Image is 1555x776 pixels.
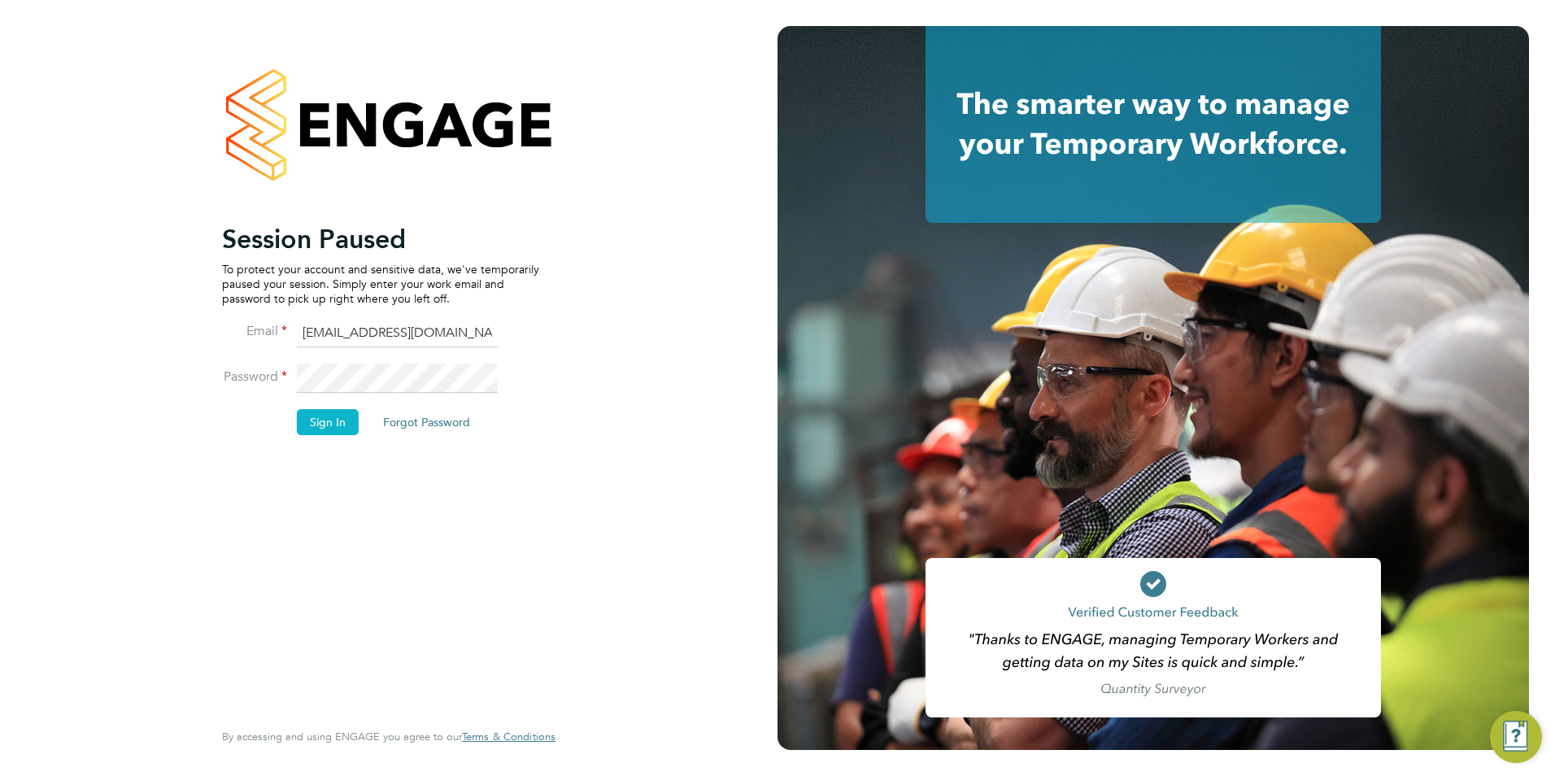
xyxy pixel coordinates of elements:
[370,409,483,435] button: Forgot Password
[1490,711,1542,763] button: Engage Resource Center
[297,409,359,435] button: Sign In
[222,262,539,307] p: To protect your account and sensitive data, we've temporarily paused your session. Simply enter y...
[222,323,287,340] label: Email
[222,223,539,255] h2: Session Paused
[462,730,555,743] a: Terms & Conditions
[222,730,555,743] span: By accessing and using ENGAGE you agree to our
[222,368,287,386] label: Password
[297,319,498,348] input: Enter your work email...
